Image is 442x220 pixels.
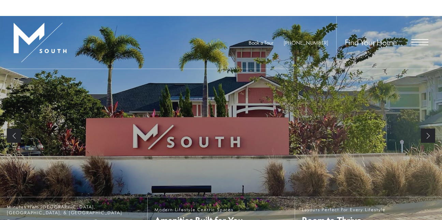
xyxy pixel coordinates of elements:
a: Find Your Home [345,37,397,48]
span: Modern Lifestyle Centric Spaces [154,207,243,213]
span: Layouts Perfect For Every Lifestyle [302,207,386,213]
a: Call Us at 813-570-8014 [284,39,328,46]
span: Minutes from [GEOGRAPHIC_DATA], [GEOGRAPHIC_DATA], & [GEOGRAPHIC_DATA] [7,204,141,216]
img: MSouth [14,23,67,62]
a: Book a Tour [249,39,274,46]
span: [PHONE_NUMBER] [284,39,328,46]
a: Previous [7,129,21,143]
a: Next [421,129,435,143]
button: Open Menu [411,39,428,45]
